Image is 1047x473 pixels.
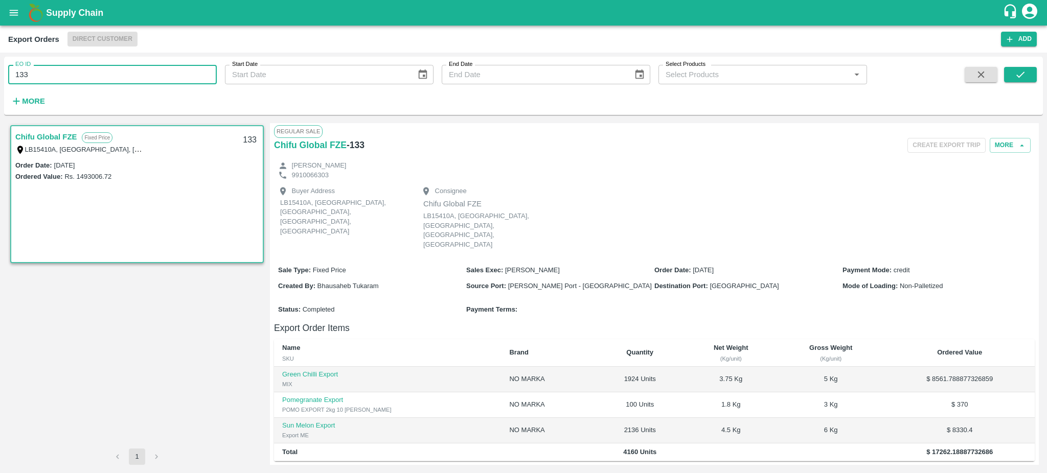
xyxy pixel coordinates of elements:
label: Select Products [666,60,705,68]
div: MIX [282,380,493,389]
a: Supply Chain [46,6,1003,20]
td: 1924 Units [595,367,685,392]
label: Ordered Value: [15,173,62,180]
a: Chifu Global FZE [274,138,347,152]
label: End Date [449,60,472,68]
p: Sun Melon Export [282,421,493,431]
p: 9910066303 [292,171,329,180]
a: Chifu Global FZE [15,130,77,144]
nav: pagination navigation [108,448,166,465]
p: Green Chilli Export [282,370,493,380]
b: Status : [278,305,301,313]
span: Fixed Price [313,266,346,274]
span: credit [894,266,910,274]
button: Add [1001,32,1037,46]
span: Completed [303,305,335,313]
b: Quantity [626,348,653,356]
b: Sale Type : [278,266,311,274]
div: account of current user [1020,2,1039,23]
td: 2136 Units [595,418,685,443]
input: Select Products [662,68,847,81]
input: Enter EO ID [8,65,217,84]
b: Order Date : [654,266,691,274]
b: Payment Mode : [843,266,892,274]
b: Created By : [278,282,315,290]
b: 4160 Units [623,448,656,456]
span: [PERSON_NAME] Port - [GEOGRAPHIC_DATA] [508,282,652,290]
strong: More [22,97,45,105]
button: Open [850,68,863,81]
label: LB15410A, [GEOGRAPHIC_DATA], [GEOGRAPHIC_DATA], [GEOGRAPHIC_DATA], [GEOGRAPHIC_DATA] [25,145,348,153]
b: Ordered Value [937,348,982,356]
b: Supply Chain [46,8,103,18]
label: EO ID [15,60,31,68]
b: Mode of Loading : [843,282,898,290]
label: Rs. 1493006.72 [64,173,111,180]
div: (Kg/unit) [785,354,876,363]
td: 3.75 Kg [685,367,777,392]
p: [PERSON_NAME] [292,161,347,171]
td: 100 Units [595,392,685,418]
b: Gross Weight [809,344,852,351]
p: LB15410A, [GEOGRAPHIC_DATA], [GEOGRAPHIC_DATA], [GEOGRAPHIC_DATA], [GEOGRAPHIC_DATA] [423,211,546,249]
span: Regular Sale [274,125,323,137]
td: 5 Kg [777,367,884,392]
td: NO MARKA [501,418,595,443]
td: 6 Kg [777,418,884,443]
div: 133 [237,128,263,152]
b: Sales Exec : [466,266,503,274]
p: LB15410A, [GEOGRAPHIC_DATA], [GEOGRAPHIC_DATA], [GEOGRAPHIC_DATA], [GEOGRAPHIC_DATA] [280,198,403,236]
p: Fixed Price [82,132,112,143]
span: [DATE] [693,266,714,274]
span: Bhausaheb Tukaram [317,282,379,290]
button: More [8,92,48,110]
div: POMO EXPORT 2kg 10 [PERSON_NAME] [282,405,493,414]
td: 3 Kg [777,392,884,418]
input: End Date [442,65,626,84]
b: Name [282,344,300,351]
p: Chifu Global FZE [423,198,546,209]
p: Buyer Address [292,186,335,196]
button: More [990,138,1031,153]
input: Start Date [225,65,409,84]
div: (Kg/unit) [693,354,769,363]
td: NO MARKA [501,367,595,392]
b: Total [282,448,298,456]
b: Payment Terms : [466,305,517,313]
td: 1.8 Kg [685,392,777,418]
td: NO MARKA [501,392,595,418]
button: Choose date [630,65,649,84]
b: Destination Port : [654,282,708,290]
p: Pomegranate Export [282,395,493,405]
button: page 1 [129,448,145,465]
b: Source Port : [466,282,506,290]
div: Export ME [282,431,493,440]
td: 4.5 Kg [685,418,777,443]
button: open drawer [2,1,26,25]
label: Order Date : [15,161,52,169]
img: logo [26,3,46,23]
div: SKU [282,354,493,363]
h6: - 133 [347,138,365,152]
label: Start Date [232,60,258,68]
span: [PERSON_NAME] [505,266,560,274]
span: [GEOGRAPHIC_DATA] [710,282,779,290]
td: $ 370 [884,392,1035,418]
td: $ 8330.4 [884,418,1035,443]
p: Consignee [435,186,467,196]
b: Net Weight [714,344,748,351]
div: Export Orders [8,33,59,46]
b: Brand [509,348,529,356]
button: Choose date [413,65,433,84]
td: $ 8561.788877326859 [884,367,1035,392]
span: Non-Palletized [900,282,943,290]
label: [DATE] [54,161,75,169]
h6: Export Order Items [274,321,1035,335]
div: customer-support [1003,4,1020,22]
b: $ 17262.18887732686 [926,448,993,456]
